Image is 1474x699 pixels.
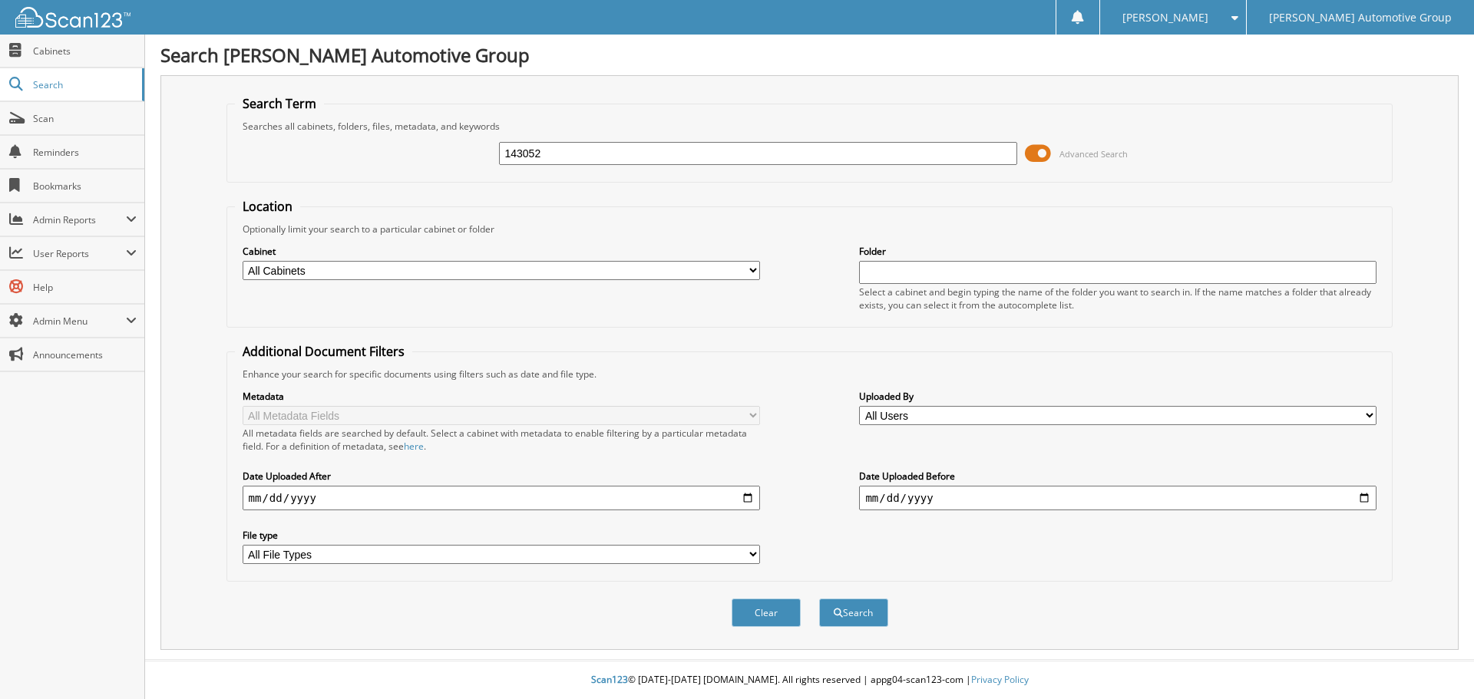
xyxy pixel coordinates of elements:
button: Search [819,598,888,627]
legend: Location [235,198,300,215]
div: Searches all cabinets, folders, files, metadata, and keywords [235,120,1385,133]
div: © [DATE]-[DATE] [DOMAIN_NAME]. All rights reserved | appg04-scan123-com | [145,661,1474,699]
a: Privacy Policy [971,673,1029,686]
label: Cabinet [243,245,760,258]
label: Folder [859,245,1377,258]
span: Scan123 [591,673,628,686]
span: [PERSON_NAME] Automotive Group [1269,13,1452,22]
label: Metadata [243,390,760,403]
h1: Search [PERSON_NAME] Automotive Group [160,42,1459,68]
a: here [404,440,424,453]
span: Bookmarks [33,180,137,193]
span: Announcements [33,348,137,361]
span: User Reports [33,247,126,260]
legend: Additional Document Filters [235,343,412,360]
div: Enhance your search for specific documents using filters such as date and file type. [235,368,1385,381]
span: [PERSON_NAME] [1122,13,1208,22]
label: File type [243,529,760,542]
div: Select a cabinet and begin typing the name of the folder you want to search in. If the name match... [859,285,1377,312]
button: Clear [732,598,801,627]
label: Date Uploaded Before [859,470,1377,483]
label: Date Uploaded After [243,470,760,483]
iframe: Chat Widget [1397,625,1474,699]
input: start [243,486,760,510]
span: Scan [33,112,137,125]
div: Optionally limit your search to a particular cabinet or folder [235,223,1385,236]
div: All metadata fields are searched by default. Select a cabinet with metadata to enable filtering b... [243,427,760,453]
legend: Search Term [235,95,324,112]
span: Admin Reports [33,213,126,226]
span: Reminders [33,146,137,159]
span: Advanced Search [1059,148,1128,160]
span: Search [33,78,134,91]
span: Admin Menu [33,315,126,328]
span: Cabinets [33,45,137,58]
span: Help [33,281,137,294]
input: end [859,486,1377,510]
img: scan123-logo-white.svg [15,7,131,28]
label: Uploaded By [859,390,1377,403]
